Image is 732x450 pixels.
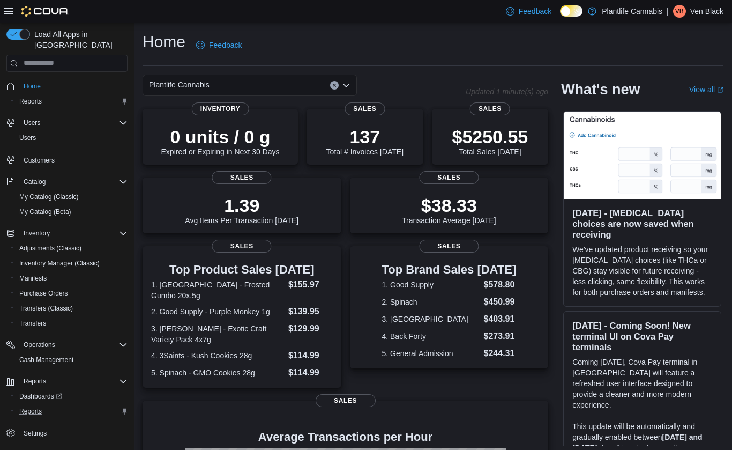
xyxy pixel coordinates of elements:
span: Inventory [192,102,249,115]
button: Operations [2,337,132,352]
span: Transfers [15,317,128,330]
a: Manifests [15,272,51,285]
button: Reports [2,374,132,389]
div: Avg Items Per Transaction [DATE] [185,195,298,225]
button: Customers [2,152,132,167]
span: Sales [345,102,385,115]
button: Operations [19,338,59,351]
span: Users [19,116,128,129]
span: Users [19,134,36,142]
h3: Top Brand Sales [DATE] [382,263,516,276]
span: Transfers (Classic) [19,304,73,313]
h3: [DATE] - [MEDICAL_DATA] choices are now saved when receiving [572,208,712,240]
button: My Catalog (Beta) [11,204,132,219]
a: Cash Management [15,353,78,366]
span: Reports [24,377,46,386]
span: Reports [15,95,128,108]
span: Catalog [24,178,46,186]
button: Users [11,130,132,145]
dt: 5. Spinach - GMO Cookies 28g [151,367,284,378]
span: Reports [19,97,42,106]
a: Feedback [192,34,246,56]
dd: $244.31 [484,347,517,360]
button: Reports [11,404,132,419]
dt: 4. Back Forty [382,331,479,342]
a: My Catalog (Beta) [15,205,76,218]
button: Adjustments (Classic) [11,241,132,256]
span: Settings [19,426,128,440]
a: My Catalog (Classic) [15,190,83,203]
button: Reports [11,94,132,109]
dt: 1. [GEOGRAPHIC_DATA] - Frosted Gumbo 20x.5g [151,279,284,301]
dt: 2. Spinach [382,297,479,307]
dt: 4. 3Saints - Kush Cookies 28g [151,350,284,361]
dt: 2. Good Supply - Purple Monkey 1g [151,306,284,317]
div: Total # Invoices [DATE] [326,126,404,156]
span: Adjustments (Classic) [15,242,128,255]
dd: $403.91 [484,313,517,326]
button: Manifests [11,271,132,286]
button: Transfers [11,316,132,331]
span: Manifests [19,274,47,283]
a: Reports [15,95,46,108]
span: Home [19,79,128,93]
span: VB [675,5,684,18]
button: Cash Management [11,352,132,367]
dd: $114.99 [288,349,333,362]
span: Reports [19,407,42,416]
span: Inventory Manager (Classic) [15,257,128,270]
p: Coming [DATE], Cova Pay terminal in [GEOGRAPHIC_DATA] will feature a refreshed user interface des... [572,357,712,410]
a: Inventory Manager (Classic) [15,257,104,270]
button: Clear input [330,81,339,90]
button: Inventory Manager (Classic) [11,256,132,271]
p: $38.33 [402,195,496,216]
a: Transfers [15,317,50,330]
span: Dashboards [19,392,62,401]
a: Home [19,80,45,93]
a: Feedback [502,1,556,22]
button: Reports [19,375,50,388]
h2: What's new [561,81,640,98]
span: Manifests [15,272,128,285]
dd: $139.95 [288,305,333,318]
p: Updated 1 minute(s) ago [466,87,548,96]
div: Transaction Average [DATE] [402,195,496,225]
span: Purchase Orders [19,289,68,298]
dd: $129.99 [288,322,333,335]
span: Settings [24,429,47,438]
span: Transfers (Classic) [15,302,128,315]
span: Inventory Manager (Classic) [19,259,100,268]
button: Catalog [19,175,50,188]
dt: 3. [PERSON_NAME] - Exotic Craft Variety Pack 4x7g [151,323,284,345]
span: Cash Management [15,353,128,366]
div: Ven Black [673,5,686,18]
p: 137 [326,126,404,147]
span: Cash Management [19,356,73,364]
p: | [667,5,669,18]
button: Inventory [19,227,54,240]
span: Users [24,119,40,127]
p: $5250.55 [452,126,528,147]
span: Sales [470,102,510,115]
span: Dashboards [15,390,128,403]
span: Sales [419,171,479,184]
a: Users [15,131,40,144]
h3: Top Product Sales [DATE] [151,263,333,276]
span: Sales [212,171,272,184]
span: Operations [24,341,55,349]
span: Reports [15,405,128,418]
button: My Catalog (Classic) [11,189,132,204]
span: My Catalog (Classic) [15,190,128,203]
span: Feedback [519,6,551,17]
button: Home [2,78,132,94]
span: Users [15,131,128,144]
p: Plantlife Cannabis [602,5,662,18]
a: Settings [19,427,51,440]
span: Operations [19,338,128,351]
p: 1.39 [185,195,298,216]
span: Transfers [19,319,46,328]
dd: $450.99 [484,296,517,308]
span: Sales [316,394,376,407]
img: Cova [21,6,69,17]
h4: Average Transactions per Hour [151,431,540,444]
